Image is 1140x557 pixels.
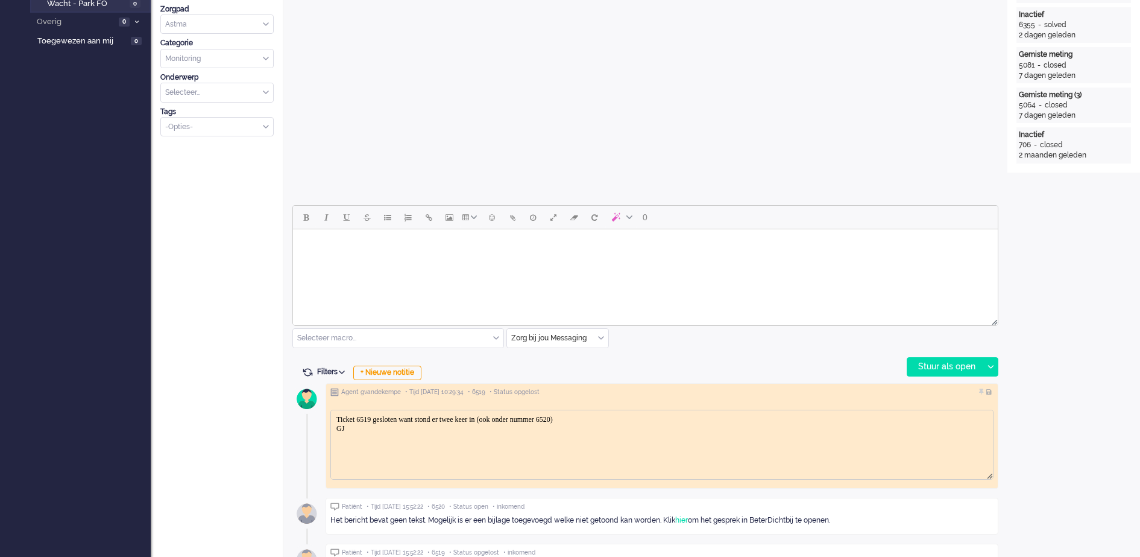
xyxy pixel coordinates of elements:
div: 5081 [1019,60,1035,71]
div: Zorgpad [160,4,274,14]
button: Underline [336,207,357,228]
a: Toegewezen aan mij 0 [35,34,151,47]
span: Patiënt [342,503,362,511]
span: • Tijd [DATE] 15:52:22 [367,503,423,511]
img: ic_note_grey.svg [330,388,339,396]
button: AI [605,207,637,228]
span: Filters [317,368,349,376]
span: Agent gvandekempe [341,388,401,396]
div: closed [1044,60,1066,71]
span: • Tijd [DATE] 15:52:22 [367,549,423,557]
span: 0 [119,18,130,27]
div: 706 [1019,140,1031,150]
span: 0 [131,37,142,46]
div: Resize [987,314,998,325]
button: Bullet list [377,207,398,228]
button: Emoticons [482,207,502,228]
iframe: Rich Text Area [331,410,993,468]
button: Insert/edit link [418,207,439,228]
img: avatar [292,384,322,414]
div: 2 maanden geleden [1019,150,1129,161]
span: • inkomend [503,549,535,557]
button: Italic [316,207,336,228]
button: Add attachment [502,207,523,228]
button: Clear formatting [564,207,584,228]
iframe: Rich Text Area [293,229,998,314]
button: Numbered list [398,207,418,228]
div: - [1035,20,1044,30]
div: Inactief [1019,130,1129,140]
div: Gemiste meting [1019,49,1129,60]
div: Onderwerp [160,72,274,83]
div: - [1036,100,1045,110]
span: Toegewezen aan mij [37,36,127,47]
img: avatar [292,498,322,529]
button: Bold [295,207,316,228]
div: Gemiste meting (3) [1019,90,1129,100]
span: • Tijd [DATE] 10:29:34 [405,388,464,396]
button: Fullscreen [543,207,564,228]
div: closed [1040,140,1063,150]
div: 2 dagen geleden [1019,30,1129,40]
div: solved [1044,20,1066,30]
div: - [1031,140,1040,150]
div: Stuur als open [907,358,983,376]
span: Patiënt [342,549,362,557]
span: • Status opgelost [449,549,499,557]
div: Inactief [1019,10,1129,20]
span: 0 [643,212,647,222]
div: 7 dagen geleden [1019,71,1129,81]
span: • 6520 [427,503,445,511]
button: Delay message [523,207,543,228]
img: ic_chat_grey.svg [330,503,339,511]
span: • Status open [449,503,488,511]
button: 0 [637,207,653,228]
span: • Status opgelost [490,388,540,396]
div: Select Tags [160,117,274,137]
span: • 6519 [468,388,485,396]
img: ic_chat_grey.svg [330,549,339,556]
span: Overig [35,16,115,28]
span: • 6519 [427,549,445,557]
div: - [1035,60,1044,71]
div: Tags [160,107,274,117]
div: 7 dagen geleden [1019,110,1129,121]
div: 6355 [1019,20,1035,30]
div: Het bericht bevat geen tekst. Mogelijk is er een bijlage toegevoegd welke niet getoond kan worden... [330,515,994,526]
button: Insert/edit image [439,207,459,228]
div: Categorie [160,38,274,48]
div: closed [1045,100,1068,110]
div: Resize [983,468,993,479]
button: Strikethrough [357,207,377,228]
span: • inkomend [493,503,524,511]
button: Reset content [584,207,605,228]
div: 5064 [1019,100,1036,110]
a: hier [675,516,688,524]
div: + Nieuwe notitie [353,366,421,380]
button: Table [459,207,482,228]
